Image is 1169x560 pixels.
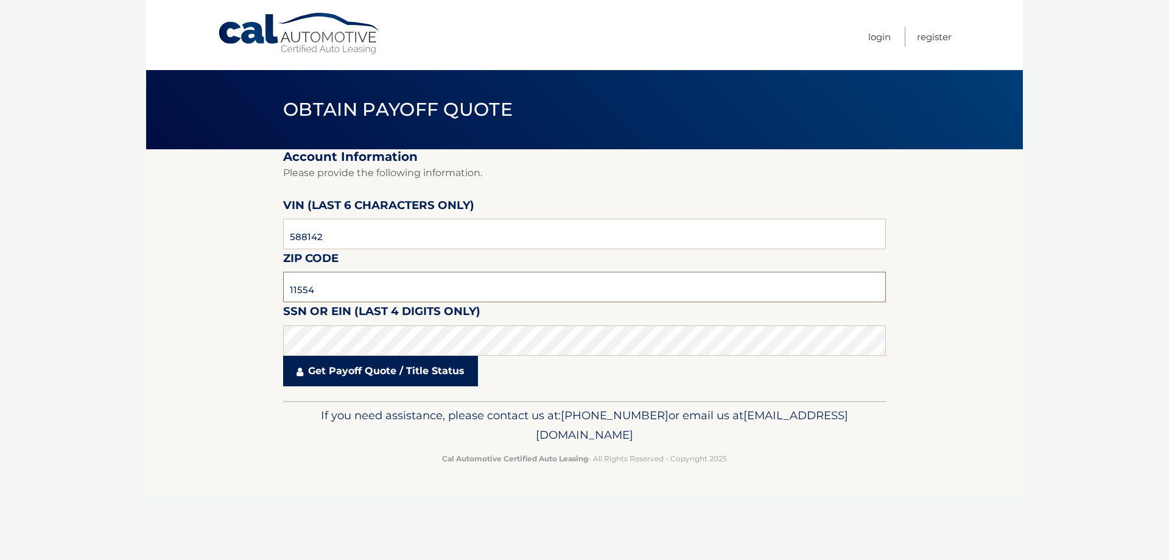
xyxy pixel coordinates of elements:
[283,196,474,219] label: VIN (last 6 characters only)
[283,302,480,325] label: SSN or EIN (last 4 digits only)
[917,27,952,47] a: Register
[442,454,588,463] strong: Cal Automotive Certified Auto Leasing
[283,98,513,121] span: Obtain Payoff Quote
[283,249,339,272] label: Zip Code
[217,12,382,55] a: Cal Automotive
[291,452,878,465] p: - All Rights Reserved - Copyright 2025
[868,27,891,47] a: Login
[561,408,669,422] span: [PHONE_NUMBER]
[283,356,478,386] a: Get Payoff Quote / Title Status
[291,406,878,445] p: If you need assistance, please contact us at: or email us at
[283,165,886,182] p: Please provide the following information.
[283,149,886,165] h2: Account Information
